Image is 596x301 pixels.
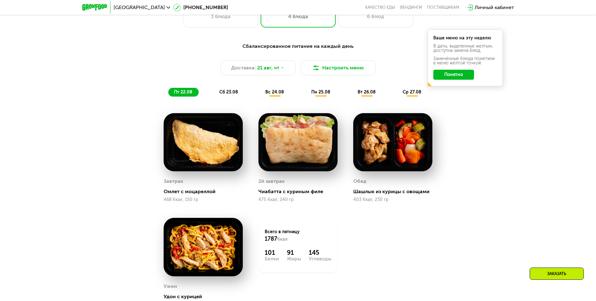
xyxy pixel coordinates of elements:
div: 145 [309,249,331,256]
a: Качество еды [365,5,395,10]
span: ср 27.08 [403,89,421,95]
div: 4 блюда [267,13,329,20]
div: В даты, выделенные желтым, доступна замена блюд. [433,44,497,53]
button: Настроить меню [301,60,376,75]
span: Ккал [277,237,288,242]
div: Заказать [530,268,584,280]
div: 2й завтрак [258,177,285,186]
div: 91 [287,249,301,256]
div: Чиабатта с куриным филе [258,188,343,195]
div: 475 Ккал, 240 гр [258,197,338,202]
div: 468 Ккал, 150 гр [164,197,243,202]
div: Омлет с моцареллой [164,188,248,195]
span: сб 23.08 [219,89,238,95]
div: Завтрак [164,177,183,186]
span: Доставка: [231,64,256,72]
div: Удон с курицей [164,293,248,300]
span: вс 24.08 [265,89,284,95]
a: [PHONE_NUMBER] [173,4,228,11]
div: Шашлык из курицы с овощами [353,188,437,195]
div: Обед [353,177,366,186]
span: 21 авг, чт [257,64,279,72]
div: поставщикам [427,5,459,10]
div: Сбалансированное питание на каждый день [113,43,483,50]
span: 1787 [265,235,277,242]
div: Углеводы [309,256,331,261]
div: Всего в пятницу [265,229,331,243]
div: Ваше меню на эту неделю [433,36,497,40]
div: 403 Ккал, 230 гр [353,197,432,202]
span: вт 26.08 [358,89,376,95]
div: Жиры [287,256,301,261]
a: Вендинги [400,5,422,10]
div: 3 блюда [190,13,252,20]
div: 6 блюд [345,13,407,20]
button: Понятно [433,70,474,80]
div: 101 [265,249,279,256]
div: Личный кабинет [475,4,514,11]
span: пн 25.08 [311,89,330,95]
span: [GEOGRAPHIC_DATA] [114,5,165,10]
div: Белки [265,256,279,261]
div: Ужин [164,282,177,291]
div: Заменённые блюда пометили в меню жёлтой точкой. [433,57,497,65]
span: пт 22.08 [174,89,192,95]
